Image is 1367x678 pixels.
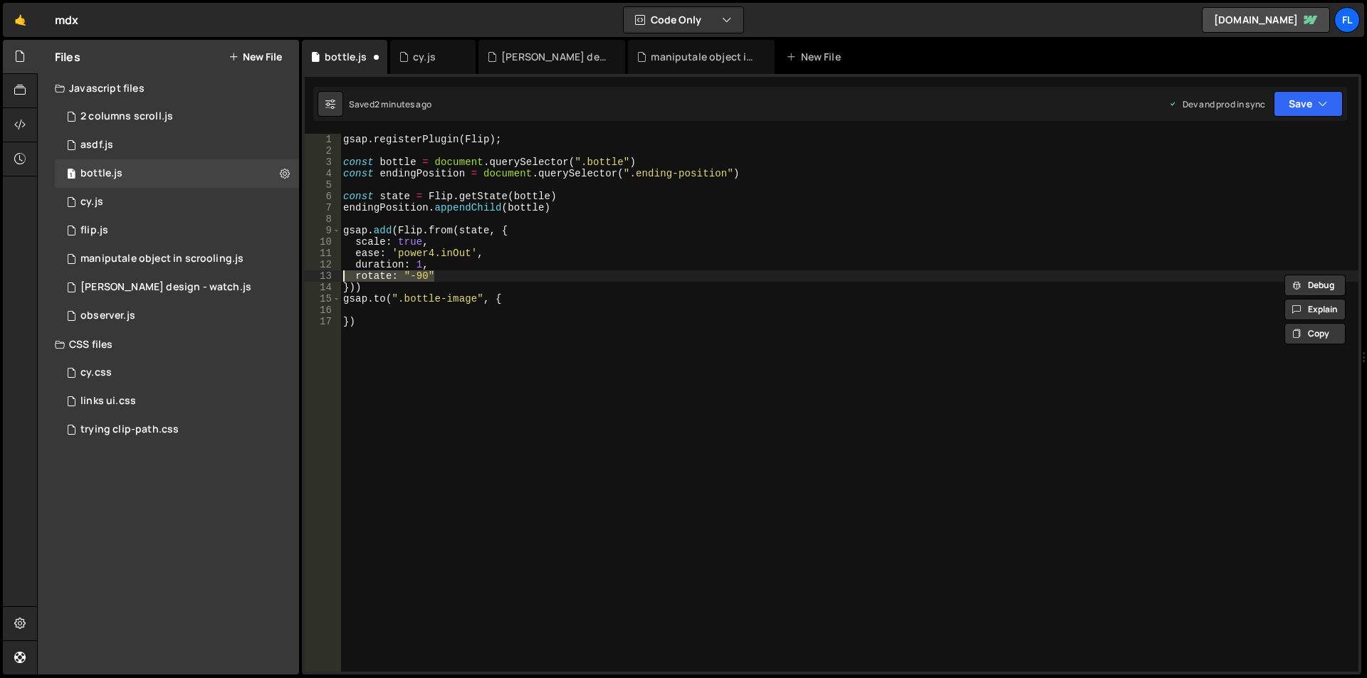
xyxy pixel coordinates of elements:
[651,50,758,64] div: maniputale object in scrooling.js
[55,11,78,28] div: mdx
[67,169,75,181] span: 1
[80,281,251,294] div: [PERSON_NAME] design - watch.js
[325,50,367,64] div: bottle.js
[80,366,112,379] div: cy.css
[1284,299,1346,320] button: Explain
[305,248,341,259] div: 11
[55,216,299,245] div: 14087/37273.js
[1284,275,1346,296] button: Debug
[501,50,608,64] div: [PERSON_NAME] design - watch.js
[305,259,341,270] div: 12
[3,3,38,37] a: 🤙
[55,102,299,131] div: 14087/36530.js
[305,179,341,191] div: 5
[1168,98,1265,110] div: Dev and prod in sync
[305,145,341,157] div: 2
[413,50,436,64] div: cy.js
[229,51,282,63] button: New File
[38,330,299,359] div: CSS files
[80,423,179,436] div: trying clip-path.css
[305,270,341,282] div: 13
[305,191,341,202] div: 6
[1274,91,1343,117] button: Save
[305,213,341,225] div: 8
[786,50,846,64] div: New File
[55,387,299,415] div: 14087/37841.css
[55,188,299,216] div: 14087/44148.js
[305,236,341,248] div: 10
[80,395,136,408] div: links ui.css
[55,359,299,387] div: 14087/44196.css
[305,225,341,236] div: 9
[349,98,431,110] div: Saved
[80,309,135,322] div: observer.js
[55,273,299,302] div: 14087/35941.js
[80,167,122,180] div: bottle.js
[55,415,299,444] div: 14087/36400.css
[55,159,299,188] div: 14087/44777.js
[305,316,341,327] div: 17
[375,98,431,110] div: 2 minutes ago
[80,253,243,265] div: maniputale object in scrooling.js
[55,245,299,273] div: 14087/36120.js
[55,302,299,330] div: 14087/36990.js
[38,74,299,102] div: Javascript files
[305,202,341,213] div: 7
[624,7,743,33] button: Code Only
[1284,323,1346,344] button: Copy
[80,139,113,152] div: asdf.js
[305,282,341,293] div: 14
[305,134,341,145] div: 1
[55,49,80,65] h2: Files
[1202,7,1330,33] a: [DOMAIN_NAME]
[1334,7,1360,33] a: fl
[305,304,341,316] div: 16
[305,157,341,168] div: 3
[305,293,341,304] div: 15
[305,168,341,179] div: 4
[80,196,103,208] div: cy.js
[55,131,299,159] div: 14087/43937.js
[80,224,108,237] div: flip.js
[80,110,173,123] div: 2 columns scroll.js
